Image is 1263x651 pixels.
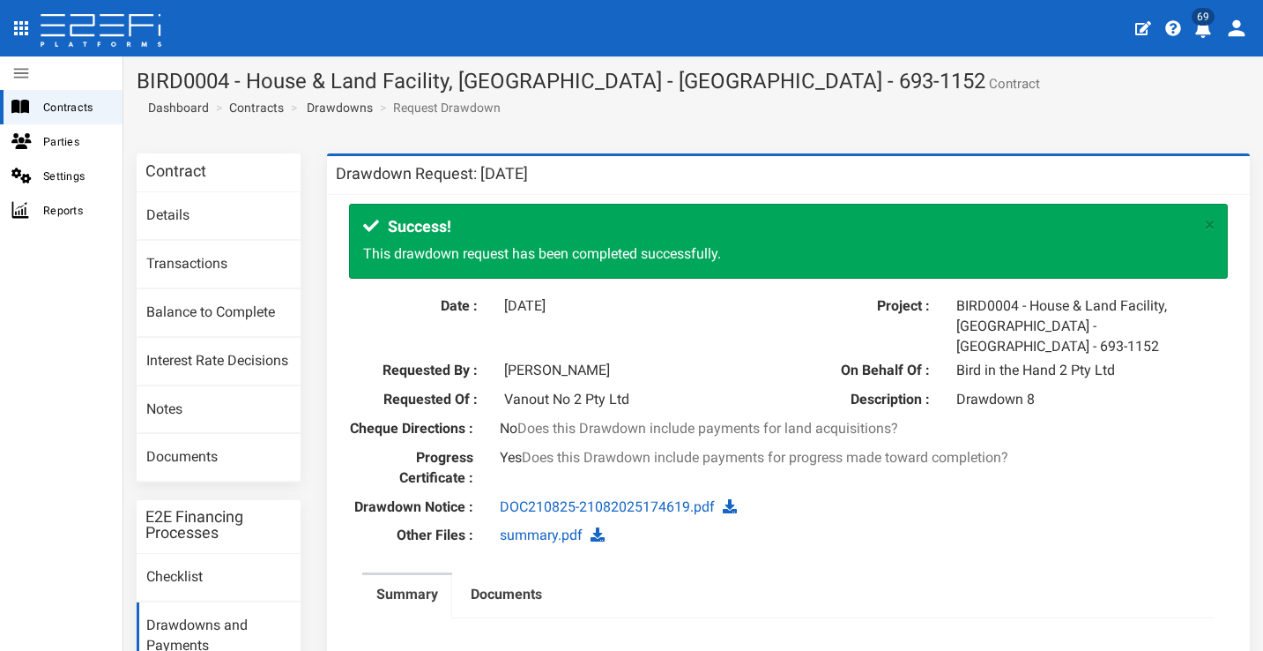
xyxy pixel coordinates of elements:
label: Requested By : [349,361,491,381]
a: Checklist [137,554,301,602]
a: Documents [457,575,556,619]
label: Description : [801,390,943,410]
label: Cheque Directions : [336,419,487,439]
div: [DATE] [491,296,775,317]
span: Does this Drawdown include payments for land acquisitions? [517,420,898,437]
small: Contract [985,78,1040,91]
label: Date : [349,296,491,317]
h3: E2E Financing Processes [145,509,292,541]
label: Summary [376,585,438,605]
a: Summary [362,575,452,619]
span: Reports [43,200,108,221]
a: Details [137,192,301,240]
button: × [1205,216,1215,235]
label: On Behalf Of : [801,361,943,381]
a: Interest Rate Decisions [137,338,301,385]
span: Does this Drawdown include payments for progress made toward completion? [522,449,1008,466]
div: This drawdown request has been completed successfully. [349,204,1229,279]
h3: Contract [145,163,206,179]
h3: Drawdown Request: [DATE] [336,166,528,182]
a: Drawdowns [307,99,373,116]
li: Request Drawdown [375,99,501,116]
a: Balance to Complete [137,289,301,337]
h1: BIRD0004 - House & Land Facility, [GEOGRAPHIC_DATA] - [GEOGRAPHIC_DATA] - 693-1152 [137,70,1250,93]
div: Drawdown 8 [943,390,1227,410]
h4: Success! [363,218,1197,236]
label: Documents [471,585,542,605]
div: No [487,419,1090,439]
a: DOC210825-21082025174619.pdf [500,498,715,515]
label: Other Files : [336,526,487,546]
a: Documents [137,434,301,482]
label: Drawdown Notice : [336,498,487,518]
a: Transactions [137,241,301,288]
div: Vanout No 2 Pty Ltd [491,390,775,410]
div: BIRD0004 - House & Land Facility, [GEOGRAPHIC_DATA] - [GEOGRAPHIC_DATA] - 693-1152 [943,296,1227,357]
a: summary.pdf [500,527,583,543]
label: Progress Certificate : [336,448,487,489]
span: Settings [43,166,108,186]
a: Contracts [229,99,284,116]
span: Dashboard [141,101,209,115]
label: Project : [801,296,943,317]
span: Contracts [43,97,108,117]
div: Yes [487,448,1090,468]
a: Notes [137,386,301,434]
span: Parties [43,131,108,152]
div: Bird in the Hand 2 Pty Ltd [943,361,1227,381]
label: Requested Of : [349,390,491,410]
a: Dashboard [141,99,209,116]
div: [PERSON_NAME] [491,361,775,381]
